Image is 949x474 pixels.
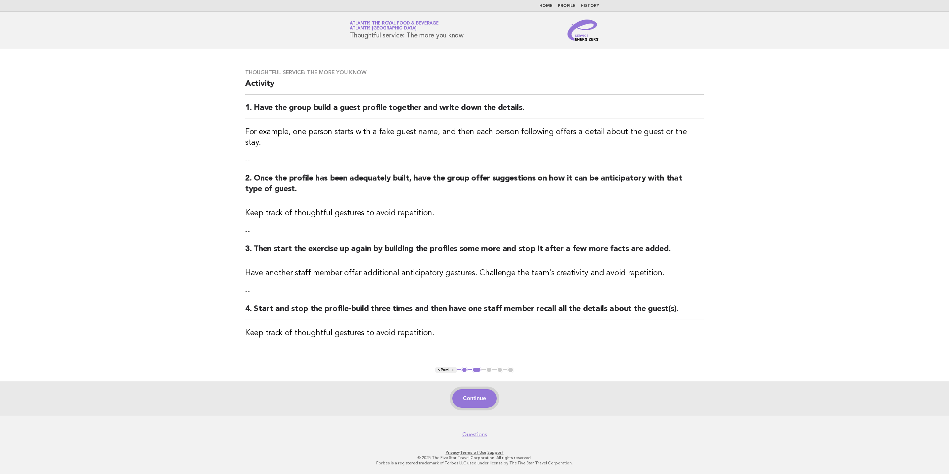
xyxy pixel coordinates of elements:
img: Service Energizers [567,20,599,41]
button: < Previous [435,367,457,373]
h2: 2. Once the profile has been adequately built, have the group offer suggestions on how it can be ... [245,173,704,200]
button: 2 [472,367,481,373]
p: Forbes is a registered trademark of Forbes LLC used under license by The Five Star Travel Corpora... [272,460,677,466]
button: Continue [452,389,496,408]
p: -- [245,156,704,165]
h2: Activity [245,79,704,95]
h2: 4. Start and stop the profile-build three times and then have one staff member recall all the det... [245,304,704,320]
h1: Thoughtful service: The more you know [350,22,464,39]
p: -- [245,227,704,236]
a: Atlantis the Royal Food & BeverageAtlantis [GEOGRAPHIC_DATA] [350,21,439,30]
button: 1 [461,367,468,373]
a: Terms of Use [460,450,486,455]
h3: Have another staff member offer additional anticipatory gestures. Challenge the team's creativity... [245,268,704,279]
a: Home [539,4,553,8]
h3: For example, one person starts with a fake guest name, and then each person following offers a de... [245,127,704,148]
p: · · [272,450,677,455]
h2: 1. Have the group build a guest profile together and write down the details. [245,103,704,119]
h2: 3. Then start the exercise up again by building the profiles some more and stop it after a few mo... [245,244,704,260]
a: Profile [558,4,575,8]
a: History [581,4,599,8]
a: Questions [462,431,487,438]
a: Privacy [446,450,459,455]
h3: Keep track of thoughtful gestures to avoid repetition. [245,328,704,339]
p: © 2025 The Five Star Travel Corporation. All rights reserved. [272,455,677,460]
p: -- [245,287,704,296]
a: Support [487,450,504,455]
h3: Keep track of thoughtful gestures to avoid repetition. [245,208,704,219]
span: Atlantis [GEOGRAPHIC_DATA] [350,26,417,31]
h3: Thoughtful service: The more you know [245,69,704,76]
